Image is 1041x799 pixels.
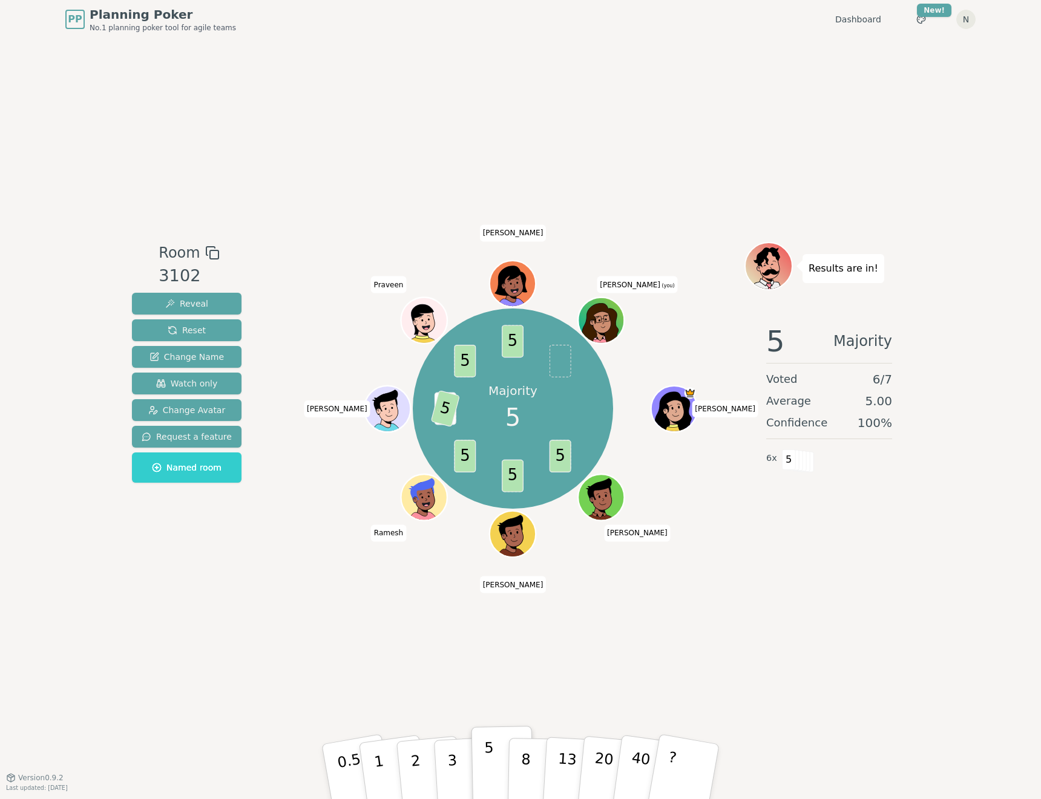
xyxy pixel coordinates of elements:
[766,327,785,356] span: 5
[142,431,232,443] span: Request a feature
[502,325,524,357] span: 5
[956,10,976,29] button: N
[152,461,222,474] span: Named room
[159,242,200,264] span: Room
[480,224,547,241] span: Click to change your name
[6,773,64,783] button: Version0.9.2
[371,524,406,541] span: Click to change your name
[455,345,476,377] span: 5
[371,276,407,293] span: Click to change your name
[766,414,827,431] span: Confidence
[835,13,881,25] a: Dashboard
[6,784,68,791] span: Last updated: [DATE]
[132,426,241,448] button: Request a feature
[858,414,892,431] span: 100 %
[159,264,219,289] div: 3102
[68,12,82,27] span: PP
[90,6,236,23] span: Planning Poker
[156,377,218,390] span: Watch only
[168,324,206,336] span: Reset
[132,293,241,315] button: Reveal
[165,298,208,310] span: Reveal
[766,371,798,388] span: Voted
[18,773,64,783] span: Version 0.9.2
[782,449,796,470] span: 5
[505,399,520,435] span: 5
[304,400,370,417] span: Click to change your name
[132,452,241,483] button: Named room
[65,6,236,33] a: PPPlanning PokerNo.1 planning poker tool for agile teams
[502,460,524,492] span: 5
[550,440,571,472] span: 5
[132,319,241,341] button: Reset
[692,400,758,417] span: Click to change your name
[604,524,671,541] span: Click to change your name
[148,404,226,416] span: Change Avatar
[660,282,675,288] span: (you)
[910,8,932,30] button: New!
[132,399,241,421] button: Change Avatar
[90,23,236,33] span: No.1 planning poker tool for agile teams
[917,4,951,17] div: New!
[809,260,878,277] p: Results are in!
[132,373,241,394] button: Watch only
[580,298,623,342] button: Click to change your avatar
[766,393,811,409] span: Average
[132,346,241,368] button: Change Name
[833,327,892,356] span: Majority
[873,371,892,388] span: 6 / 7
[455,440,476,472] span: 5
[431,390,461,427] span: 5
[597,276,677,293] span: Click to change your name
[685,387,696,399] span: Yasmin is the host
[480,576,547,593] span: Click to change your name
[865,393,892,409] span: 5.00
[488,382,537,399] p: Majority
[149,351,224,363] span: Change Name
[766,452,777,465] span: 6 x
